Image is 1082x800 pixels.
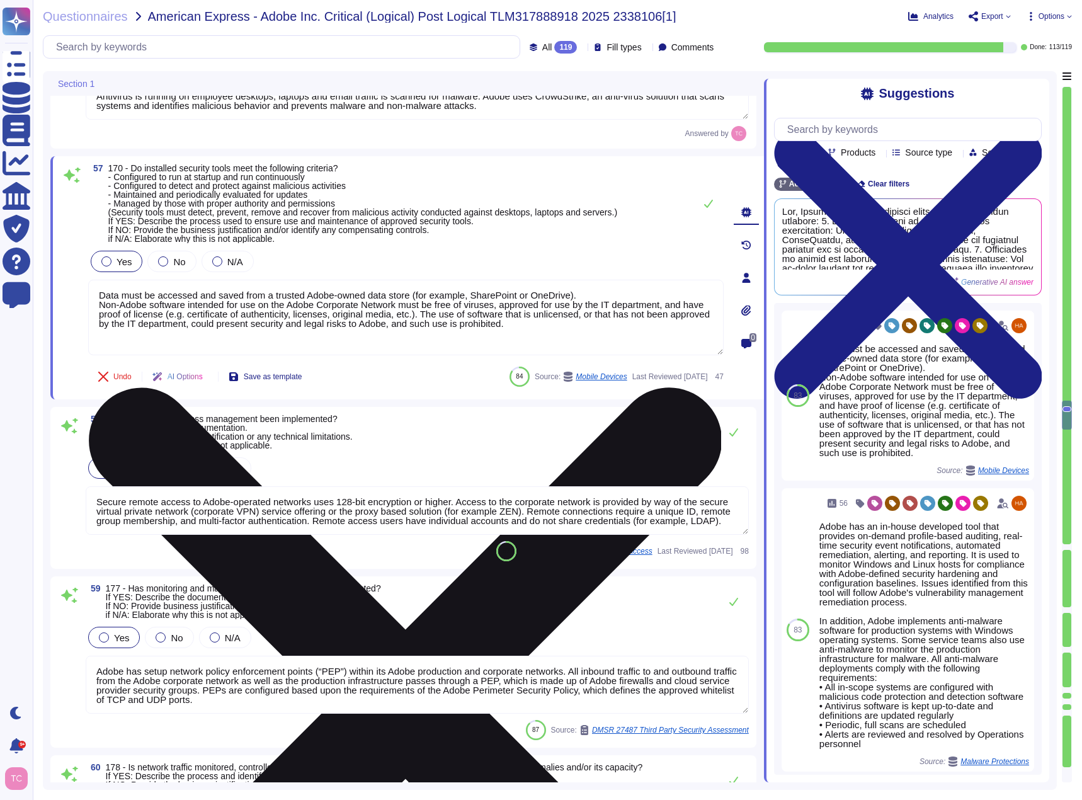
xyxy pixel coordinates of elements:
[685,130,728,137] span: Answered by
[819,522,1029,748] div: Adobe has an in-house developed tool that provides on-demand profile-based auditing, real-time se...
[108,163,617,244] span: 170 - Do installed security tools meet the following criteria? - Configured to run at startup and...
[88,164,103,173] span: 57
[923,13,954,20] span: Analytics
[86,81,749,120] textarea: Antivirus is running on employee desktops, laptops and email traffic is scanned for malware. Adob...
[1011,318,1027,333] img: user
[908,11,954,21] button: Analytics
[1039,13,1064,20] span: Options
[1030,44,1047,50] span: Done:
[58,79,94,88] span: Section 1
[840,500,848,507] span: 56
[50,36,520,58] input: Search by keywords
[516,373,523,380] span: 84
[794,392,802,399] span: 83
[5,767,28,790] img: user
[920,757,1029,767] span: Source:
[86,486,749,535] textarea: Secure remote access to Adobe-operated networks uses 128-bit encryption or higher. Access to the ...
[3,765,37,792] button: user
[981,13,1003,20] span: Export
[819,344,1029,457] div: Data must be accessed and saved from a trusted Adobe-owned data store (for example, SharePoint or...
[738,547,749,555] span: 98
[731,126,746,141] img: user
[781,118,1041,140] input: Search by keywords
[86,414,101,423] span: 58
[713,373,724,380] span: 47
[117,256,132,267] span: Yes
[532,726,539,733] span: 87
[606,43,641,52] span: Fill types
[749,333,756,342] span: 0
[43,10,128,23] span: Questionnaires
[542,43,552,52] span: All
[1049,44,1072,50] span: 113 / 119
[88,280,724,355] textarea: Data must be accessed and saved from a trusted Adobe-owned data store (for example, SharePoint or...
[86,763,101,772] span: 60
[554,41,577,54] div: 119
[978,467,1029,474] span: Mobile Devices
[227,256,243,267] span: N/A
[1011,496,1027,511] img: user
[794,626,802,634] span: 83
[173,256,185,267] span: No
[937,466,1029,476] span: Source:
[148,10,676,23] span: American Express - Adobe Inc. Critical (Logical) Post Logical TLM317888918 2025 2338106[1]
[503,547,510,554] span: 87
[86,656,749,714] textarea: Adobe has setup network policy enforcement points (“PEP”) within its Adobe production and corpora...
[18,741,26,748] div: 9+
[86,584,101,593] span: 59
[960,758,1029,765] span: Malware Protections
[671,43,714,52] span: Comments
